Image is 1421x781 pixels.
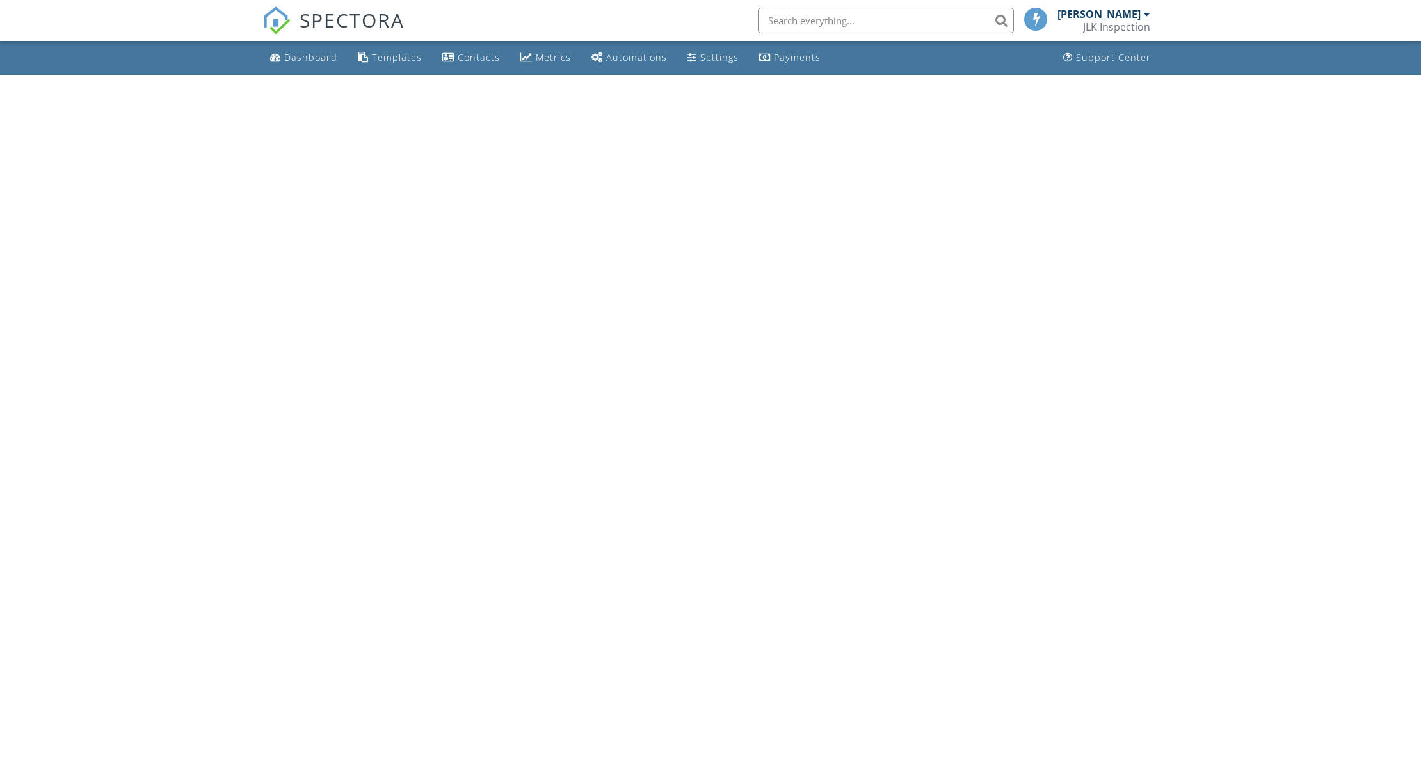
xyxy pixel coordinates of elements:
a: SPECTORA [262,17,405,44]
input: Search everything... [758,8,1014,33]
img: The Best Home Inspection Software - Spectora [262,6,291,35]
div: Contacts [458,51,500,63]
div: Templates [372,51,422,63]
a: Dashboard [265,46,342,70]
a: Templates [353,46,427,70]
a: Payments [754,46,826,70]
div: Automations [606,51,667,63]
div: Support Center [1076,51,1151,63]
a: Metrics [515,46,576,70]
span: SPECTORA [300,6,405,33]
div: [PERSON_NAME] [1057,8,1141,20]
a: Settings [682,46,744,70]
div: Metrics [536,51,571,63]
div: JLK Inspection [1083,20,1150,33]
div: Dashboard [284,51,337,63]
div: Payments [774,51,821,63]
a: Contacts [437,46,505,70]
a: Automations (Basic) [586,46,672,70]
div: Settings [700,51,739,63]
a: Support Center [1058,46,1156,70]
